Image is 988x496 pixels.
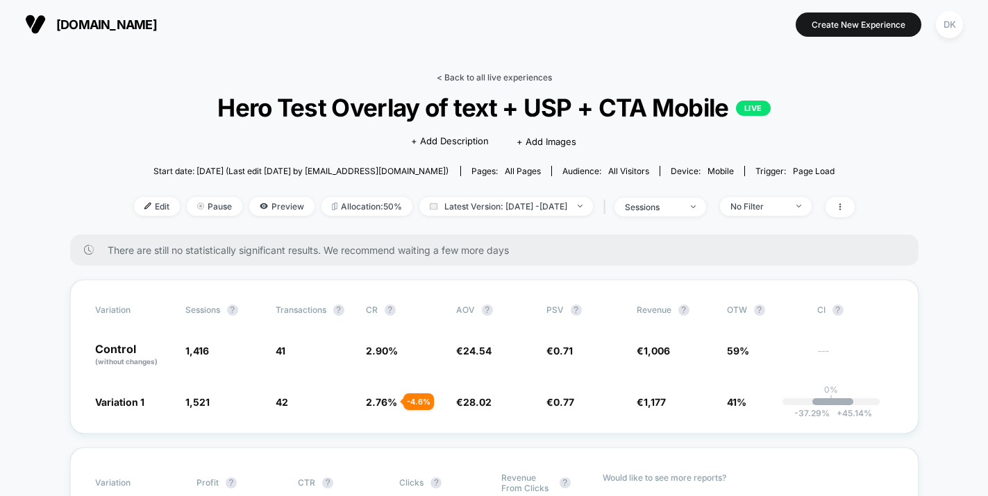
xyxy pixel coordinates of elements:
[936,11,963,38] div: DK
[185,345,209,357] span: 1,416
[727,345,749,357] span: 59%
[678,305,689,316] button: ?
[794,408,830,418] span: -37.29 %
[333,305,344,316] button: ?
[932,10,967,39] button: DK
[660,166,744,176] span: Device:
[227,305,238,316] button: ?
[727,396,746,408] span: 41%
[501,472,553,493] span: Revenue From Clicks
[691,205,696,208] img: end
[332,203,337,210] img: rebalance
[736,101,771,116] p: LIVE
[754,305,765,316] button: ?
[366,396,397,408] span: 2.76 %
[546,396,574,408] span: €
[727,305,803,316] span: OTW
[276,305,326,315] span: Transactions
[603,472,894,483] p: Would like to see more reports?
[832,305,844,316] button: ?
[185,396,210,408] span: 1,521
[95,396,144,408] span: Variation 1
[707,166,734,176] span: mobile
[517,136,576,147] span: + Add Images
[553,345,573,357] span: 0.71
[817,305,894,316] span: CI
[144,203,151,209] img: edit
[437,72,552,83] a: < Back to all live experiences
[625,202,680,212] div: sessions
[197,203,204,209] img: end
[471,166,541,176] div: Pages:
[824,384,838,395] p: 0%
[644,345,670,357] span: 1,006
[95,343,171,367] p: Control
[830,408,872,418] span: 45.14 %
[322,477,333,488] button: ?
[153,166,449,176] span: Start date: [DATE] (Last edit [DATE] by [EMAIL_ADDRESS][DOMAIN_NAME])
[366,305,378,315] span: CR
[562,166,649,176] div: Audience:
[430,203,437,209] img: calendar
[456,305,475,315] span: AOV
[456,345,492,357] span: €
[793,166,835,176] span: Page Load
[730,201,786,212] div: No Filter
[185,305,220,315] span: Sessions
[403,393,434,410] div: - 4.6 %
[321,197,412,216] span: Allocation: 50%
[608,166,649,176] span: All Visitors
[463,396,492,408] span: 28.02
[837,408,842,418] span: +
[134,197,180,216] span: Edit
[411,135,489,148] span: + Add Description
[385,305,396,316] button: ?
[600,197,614,217] span: |
[56,17,157,32] span: [DOMAIN_NAME]
[637,396,666,408] span: €
[571,305,582,316] button: ?
[546,305,564,315] span: PSV
[456,396,492,408] span: €
[463,345,492,357] span: 24.54
[796,12,921,37] button: Create New Experience
[95,357,158,366] span: (without changes)
[578,205,583,207] img: end
[366,345,398,357] span: 2.90 %
[95,472,171,493] span: Variation
[21,13,161,35] button: [DOMAIN_NAME]
[796,205,801,207] img: end
[482,305,493,316] button: ?
[196,477,219,488] span: Profit
[276,396,288,408] span: 42
[637,305,671,315] span: Revenue
[399,477,424,488] span: Clicks
[505,166,541,176] span: all pages
[108,244,891,256] span: There are still no statistically significant results. We recommend waiting a few more days
[430,477,442,488] button: ?
[276,345,285,357] span: 41
[298,477,315,488] span: CTR
[25,14,46,35] img: Visually logo
[249,197,315,216] span: Preview
[553,396,574,408] span: 0.77
[755,166,835,176] div: Trigger:
[226,477,237,488] button: ?
[169,93,818,122] span: Hero Test Overlay of text + USP + CTA Mobile
[95,305,171,316] span: Variation
[546,345,573,357] span: €
[644,396,666,408] span: 1,177
[830,395,832,405] p: |
[187,197,242,216] span: Pause
[560,477,571,488] button: ?
[817,347,894,367] span: ---
[419,197,593,216] span: Latest Version: [DATE] - [DATE]
[637,345,670,357] span: €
